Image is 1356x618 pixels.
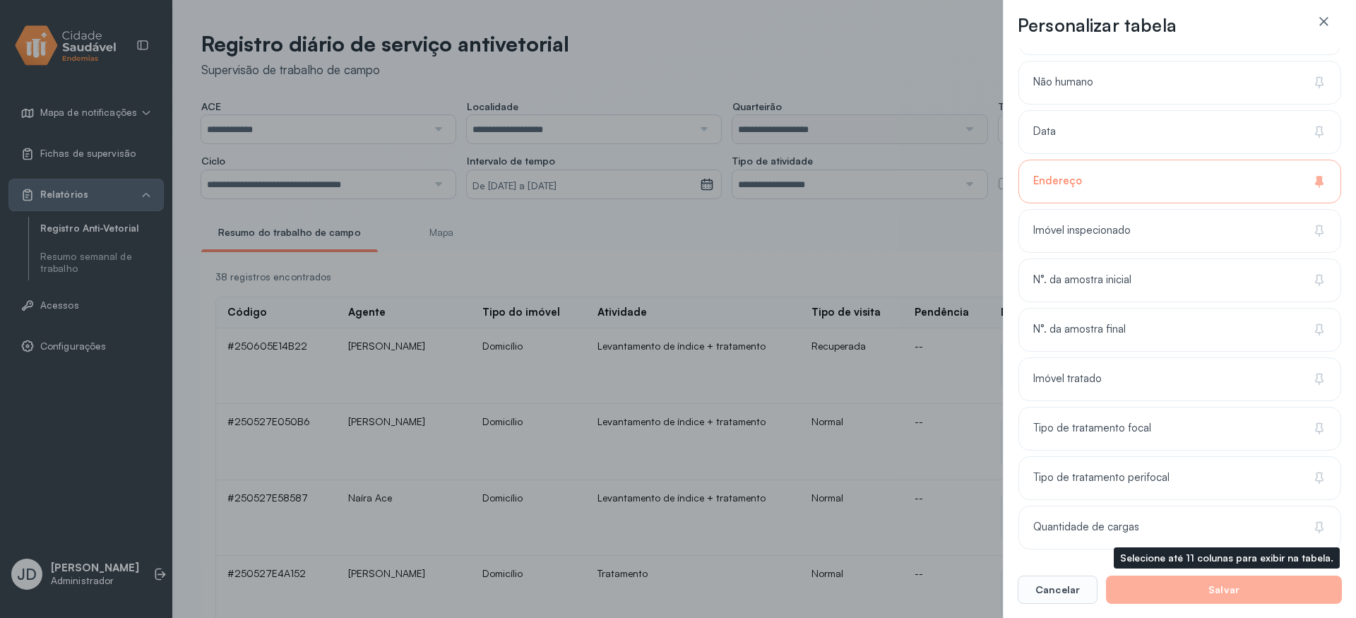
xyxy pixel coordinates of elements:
[1106,576,1342,604] button: Salvar
[1018,576,1098,604] button: Cancelar
[1033,125,1056,138] span: Data
[1033,273,1131,287] span: N°. da amostra inicial
[1033,76,1093,89] span: Não humano
[1033,422,1151,435] span: Tipo de tratamento focal
[1033,174,1082,188] span: Endereço
[1033,521,1139,534] span: Quantidade de cargas
[1033,471,1170,485] span: Tipo de tratamento perifocal
[1033,224,1131,237] span: Imóvel inspecionado
[1033,372,1102,386] span: Imóvel tratado
[1033,323,1126,336] span: N°. da amostra final
[1018,14,1177,37] h3: Personalizar tabela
